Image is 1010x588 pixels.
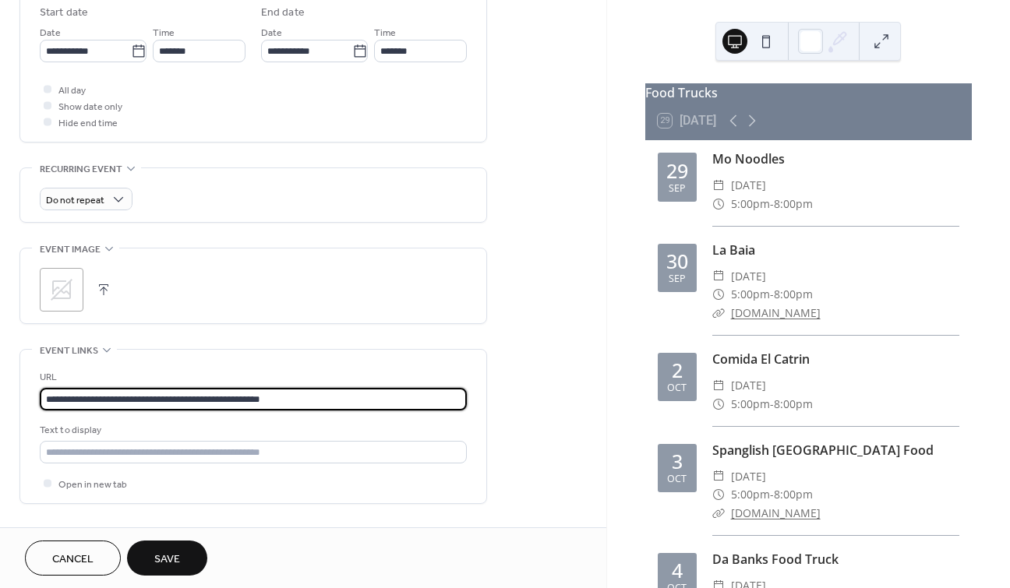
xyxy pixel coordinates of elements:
[712,267,725,286] div: ​
[58,83,86,99] span: All day
[712,285,725,304] div: ​
[46,192,104,209] span: Do not repeat
[774,285,813,304] span: 8:00pm
[40,25,61,41] span: Date
[731,176,766,195] span: [DATE]
[25,540,121,576] button: Cancel
[770,395,774,414] span: -
[712,395,725,414] div: ​
[712,350,959,368] div: Comida El Catrin
[669,274,686,284] div: Sep
[374,25,396,41] span: Time
[770,195,774,213] span: -
[731,467,766,486] span: [DATE]
[712,442,934,459] a: Spanglish [GEOGRAPHIC_DATA] Food
[40,161,122,178] span: Recurring event
[731,195,770,213] span: 5:00pm
[261,25,282,41] span: Date
[666,161,688,181] div: 29
[731,485,770,504] span: 5:00pm
[712,241,755,259] a: La Baia
[58,115,118,132] span: Hide end time
[58,99,122,115] span: Show date only
[770,285,774,304] span: -
[52,551,94,568] span: Cancel
[153,25,175,41] span: Time
[667,474,687,484] div: Oct
[127,540,207,576] button: Save
[40,422,464,438] div: Text to display
[731,395,770,414] span: 5:00pm
[669,184,686,194] div: Sep
[672,452,683,471] div: 3
[712,504,725,523] div: ​
[154,551,180,568] span: Save
[712,551,839,568] a: Da Banks Food Truck
[645,83,972,102] div: Food Trucks
[774,395,813,414] span: 8:00pm
[712,176,725,195] div: ​
[731,305,821,320] a: [DOMAIN_NAME]
[774,485,813,504] span: 8:00pm
[40,369,464,386] div: URL
[731,285,770,304] span: 5:00pm
[712,150,959,168] div: Mo Noodles
[774,195,813,213] span: 8:00pm
[731,376,766,395] span: [DATE]
[731,505,821,520] a: [DOMAIN_NAME]
[667,383,687,393] div: Oct
[40,241,101,258] span: Event image
[40,523,97,539] span: Categories
[672,361,683,380] div: 2
[40,343,98,359] span: Event links
[40,268,83,312] div: ;
[712,467,725,486] div: ​
[261,5,305,21] div: End date
[712,195,725,213] div: ​
[58,477,127,493] span: Open in new tab
[770,485,774,504] span: -
[712,485,725,504] div: ​
[712,376,725,395] div: ​
[712,304,725,322] div: ​
[731,267,766,286] span: [DATE]
[40,5,88,21] div: Start date
[672,561,683,580] div: 4
[666,252,688,271] div: 30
